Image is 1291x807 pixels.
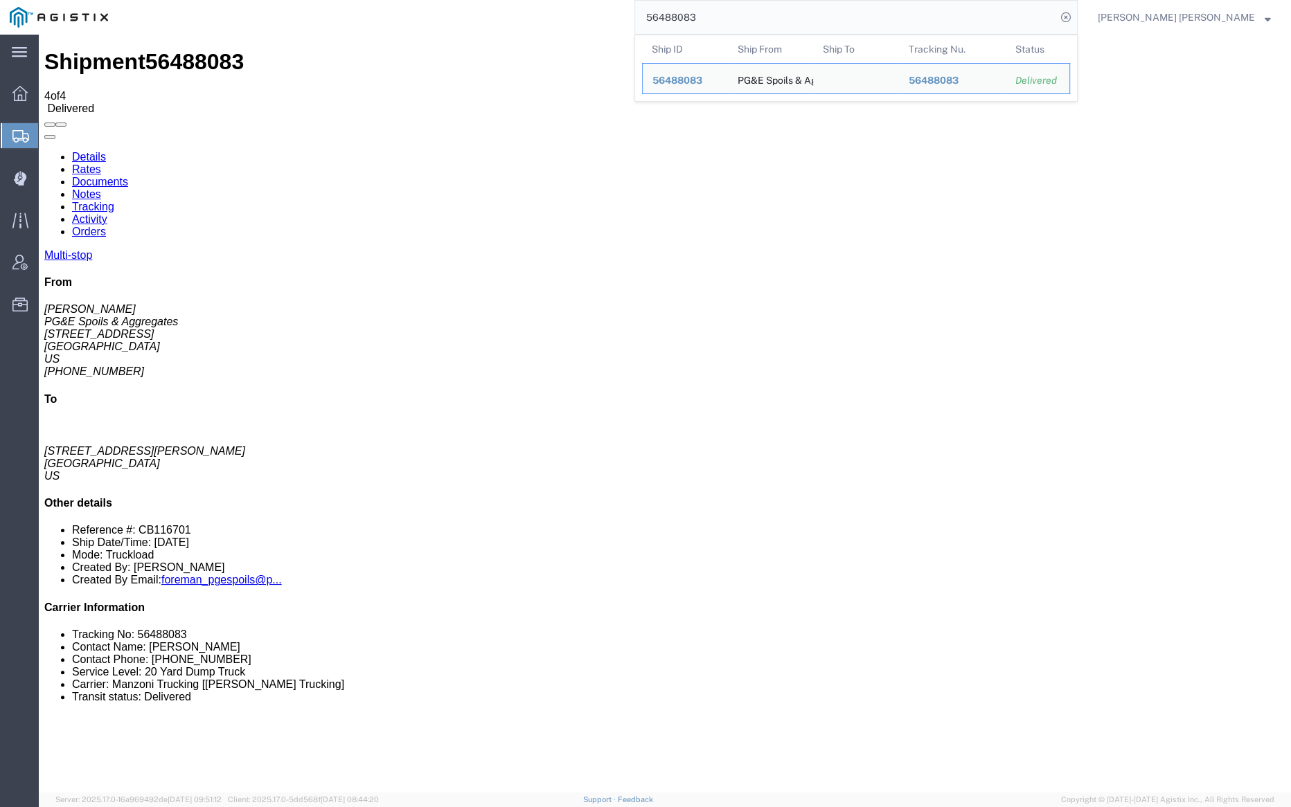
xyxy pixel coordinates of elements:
th: Status [1006,35,1070,63]
div: Delivered [1015,73,1060,88]
span: [DATE] 08:44:20 [321,795,379,804]
th: Ship ID [642,35,728,63]
span: 56488083 [652,75,702,86]
a: foreman_pgespoils@p... [123,539,243,551]
button: [PERSON_NAME] [PERSON_NAME] [1097,9,1272,26]
h4: Carrier Information [6,567,1247,579]
table: Search Results [642,35,1077,101]
span: [DATE] 09:51:12 [168,795,222,804]
li: Tracking No: 56488083 [33,594,1247,606]
span: 56488083 [909,75,959,86]
div: 56488083 [909,73,997,88]
th: Ship From [728,35,814,63]
li: Contact Name: [PERSON_NAME] [33,606,1247,619]
th: Tracking Nu. [899,35,1006,63]
input: Search for shipment number, reference number [635,1,1056,34]
iframe: FS Legacy Container [39,35,1291,792]
img: logo [10,7,108,28]
span: Kayte Bray Dogali [1098,10,1255,25]
li: Transit status: Delivered [33,656,1247,669]
span: Client: 2025.17.0-5dd568f [228,795,379,804]
li: Contact Phone: [PHONE_NUMBER] [33,619,1247,631]
div: PG&E Spoils & Aggregates [738,64,804,93]
a: Support [583,795,618,804]
li: Carrier: Manzoni Trucking [[PERSON_NAME] Trucking] [33,644,1247,656]
li: Service Level: 20 Yard Dump Truck [33,631,1247,644]
div: 56488083 [652,73,718,88]
span: Server: 2025.17.0-16a969492de [55,795,222,804]
span: Copyright © [DATE]-[DATE] Agistix Inc., All Rights Reserved [1061,794,1274,806]
a: Feedback [617,795,652,804]
th: Ship To [813,35,899,63]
